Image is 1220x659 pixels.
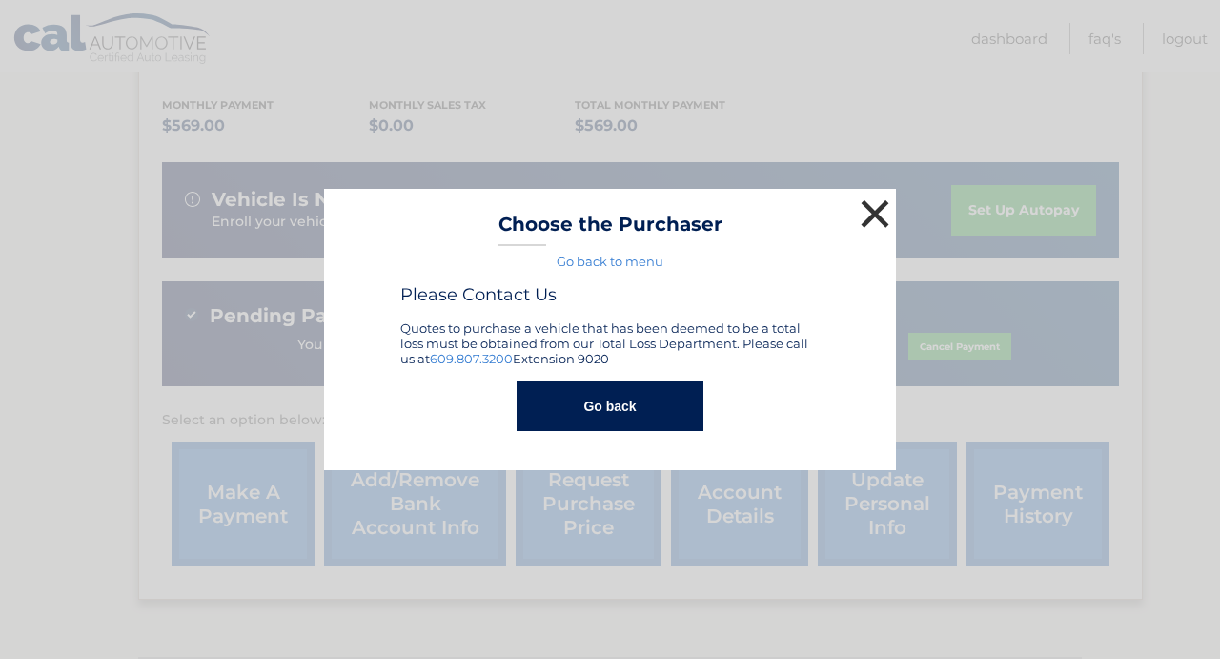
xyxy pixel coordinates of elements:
[400,284,820,366] div: Quotes to purchase a vehicle that has been deemed to be a total loss must be obtained from our To...
[498,213,722,246] h3: Choose the Purchaser
[557,254,663,269] a: Go back to menu
[430,351,513,366] a: 609.807.3200
[856,195,894,233] button: ×
[517,381,702,431] button: Go back
[400,284,820,305] h4: Please Contact Us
